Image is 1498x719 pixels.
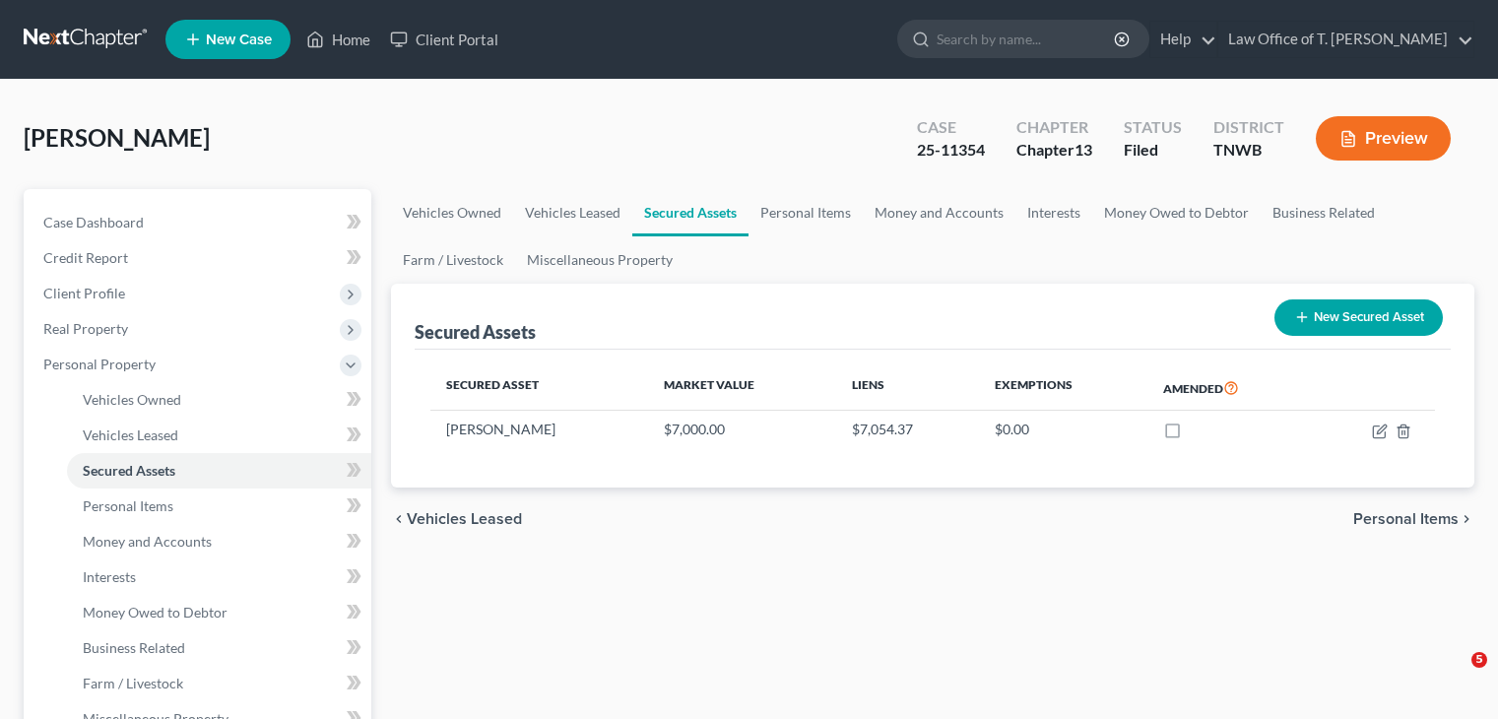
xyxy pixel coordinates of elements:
[43,285,125,301] span: Client Profile
[67,666,371,701] a: Farm / Livestock
[43,214,144,230] span: Case Dashboard
[391,236,515,284] a: Farm / Livestock
[24,123,210,152] span: [PERSON_NAME]
[1015,189,1092,236] a: Interests
[296,22,380,57] a: Home
[83,604,228,621] span: Money Owed to Debtor
[648,411,836,448] td: $7,000.00
[917,116,985,139] div: Case
[1353,511,1474,527] button: Personal Items chevron_right
[863,189,1015,236] a: Money and Accounts
[43,249,128,266] span: Credit Report
[83,639,185,656] span: Business Related
[648,365,836,411] th: Market Value
[430,411,648,448] td: [PERSON_NAME]
[67,382,371,418] a: Vehicles Owned
[1016,139,1092,162] div: Chapter
[1147,365,1313,411] th: Amended
[1261,189,1387,236] a: Business Related
[391,189,513,236] a: Vehicles Owned
[632,189,749,236] a: Secured Assets
[83,497,173,514] span: Personal Items
[67,630,371,666] a: Business Related
[1124,116,1182,139] div: Status
[1471,652,1487,668] span: 5
[67,489,371,524] a: Personal Items
[67,559,371,595] a: Interests
[83,675,183,691] span: Farm / Livestock
[1213,139,1284,162] div: TNWB
[1431,652,1478,699] iframe: Intercom live chat
[1150,22,1216,57] a: Help
[1075,140,1092,159] span: 13
[83,568,136,585] span: Interests
[391,511,407,527] i: chevron_left
[83,391,181,408] span: Vehicles Owned
[67,453,371,489] a: Secured Assets
[83,426,178,443] span: Vehicles Leased
[1274,299,1443,336] button: New Secured Asset
[430,365,648,411] th: Secured Asset
[836,365,979,411] th: Liens
[83,462,175,479] span: Secured Assets
[515,236,684,284] a: Miscellaneous Property
[937,21,1117,57] input: Search by name...
[1353,511,1459,527] span: Personal Items
[43,320,128,337] span: Real Property
[1459,511,1474,527] i: chevron_right
[1316,116,1451,161] button: Preview
[206,33,272,47] span: New Case
[43,356,156,372] span: Personal Property
[1124,139,1182,162] div: Filed
[749,189,863,236] a: Personal Items
[836,411,979,448] td: $7,054.37
[979,365,1147,411] th: Exemptions
[513,189,632,236] a: Vehicles Leased
[380,22,508,57] a: Client Portal
[83,533,212,550] span: Money and Accounts
[917,139,985,162] div: 25-11354
[28,205,371,240] a: Case Dashboard
[28,240,371,276] a: Credit Report
[407,511,522,527] span: Vehicles Leased
[67,418,371,453] a: Vehicles Leased
[415,320,536,344] div: Secured Assets
[1218,22,1473,57] a: Law Office of T. [PERSON_NAME]
[391,511,522,527] button: chevron_left Vehicles Leased
[1016,116,1092,139] div: Chapter
[67,524,371,559] a: Money and Accounts
[1092,189,1261,236] a: Money Owed to Debtor
[979,411,1147,448] td: $0.00
[67,595,371,630] a: Money Owed to Debtor
[1213,116,1284,139] div: District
